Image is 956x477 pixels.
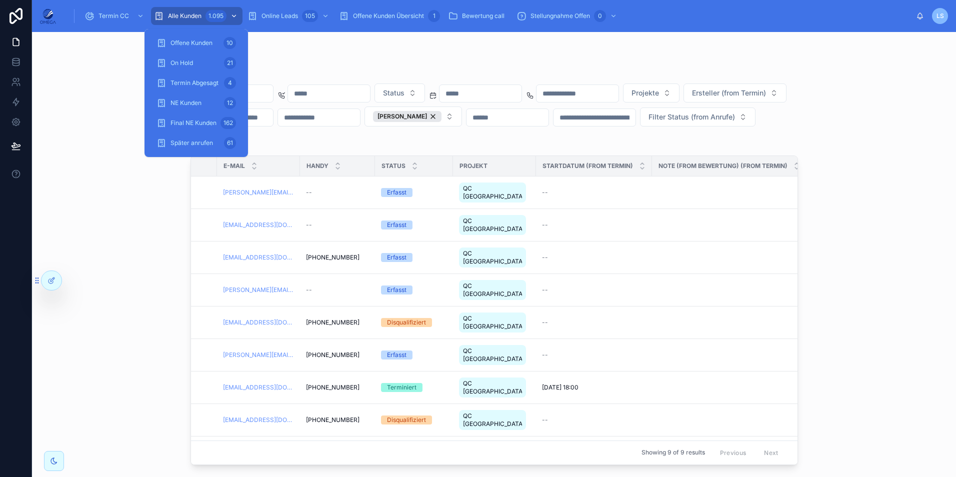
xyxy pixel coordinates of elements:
span: LS [936,12,944,20]
div: Disqualifiziert [387,415,426,424]
a: -- [306,188,369,196]
a: QC [GEOGRAPHIC_DATA] [459,310,530,334]
span: -- [542,286,548,294]
a: [EMAIL_ADDRESS][DOMAIN_NAME] [223,221,294,229]
span: -- [542,188,548,196]
span: Filter Status (from Anrufe) [648,112,735,122]
div: Terminiert [387,383,416,392]
a: Disqualifiziert [381,415,447,424]
a: [PHONE_NUMBER] [306,351,369,359]
span: -- [306,188,312,196]
div: scrollable content [64,5,916,27]
a: [PERSON_NAME][EMAIL_ADDRESS][PERSON_NAME][DOMAIN_NAME] [223,286,294,294]
a: [DATE] 18:00 [542,383,646,391]
a: -- [542,416,646,424]
div: Erfasst [387,220,406,229]
span: [DATE] 18:00 [542,383,578,391]
img: App logo [40,8,56,24]
a: [EMAIL_ADDRESS][DOMAIN_NAME] [223,383,294,391]
a: -- [306,221,369,229]
a: QC [GEOGRAPHIC_DATA] [459,408,530,432]
a: -- [542,253,646,261]
span: Handy [306,162,328,170]
div: Erfasst [387,350,406,359]
div: 162 [220,117,236,129]
button: Select Button [623,83,679,102]
span: -- [306,221,312,229]
a: [PHONE_NUMBER] [306,253,369,261]
div: 4 [224,77,236,89]
div: 61 [224,137,236,149]
span: QC [GEOGRAPHIC_DATA] [463,282,522,298]
div: Disqualifiziert [387,318,426,327]
a: Terminiert [381,383,447,392]
div: 12 [224,97,236,109]
div: Erfasst [387,285,406,294]
a: Stellungnahme Offen0 [513,7,622,25]
a: QC [GEOGRAPHIC_DATA] [459,343,530,367]
a: Erfasst [381,350,447,359]
span: -- [542,221,548,229]
a: [EMAIL_ADDRESS][DOMAIN_NAME] [223,416,294,424]
a: Offene Kunden10 [150,34,242,52]
span: Später anrufen [170,139,213,147]
button: Select Button [640,107,755,126]
a: Alle Kunden1.095 [151,7,242,25]
span: Offene Kunden Übersicht [353,12,424,20]
span: Online Leads [261,12,298,20]
span: QC [GEOGRAPHIC_DATA] [463,347,522,363]
button: Select Button [683,83,786,102]
a: On Hold21 [150,54,242,72]
span: Projekt [459,162,487,170]
span: Offene Kunden [170,39,212,47]
a: [PERSON_NAME][EMAIL_ADDRESS][PERSON_NAME][DOMAIN_NAME] [223,188,294,196]
a: Termin CC [81,7,149,25]
span: E-Mail [223,162,245,170]
a: -- [542,286,646,294]
button: Unselect 709 [373,111,441,122]
a: Final NE Kunden162 [150,114,242,132]
span: QC [GEOGRAPHIC_DATA] [463,379,522,395]
span: QC [GEOGRAPHIC_DATA] [463,217,522,233]
div: 10 [223,37,236,49]
a: NE Kunden12 [150,94,242,112]
span: -- [542,351,548,359]
div: Erfasst [387,253,406,262]
span: Termin Abgesagt [170,79,218,87]
div: Erfasst [387,188,406,197]
a: QC [GEOGRAPHIC_DATA] [459,180,530,204]
a: [PHONE_NUMBER] [306,318,369,326]
div: 21 [224,57,236,69]
span: Projekte [631,88,659,98]
a: -- [542,221,646,229]
a: [EMAIL_ADDRESS][DOMAIN_NAME] [223,253,294,261]
span: -- [306,286,312,294]
span: -- [542,318,548,326]
a: Disqualifiziert [381,318,447,327]
span: On Hold [170,59,193,67]
a: QC [GEOGRAPHIC_DATA] [459,213,530,237]
a: [PHONE_NUMBER] [306,416,369,424]
a: [PERSON_NAME][EMAIL_ADDRESS][DOMAIN_NAME] [223,351,294,359]
span: Termin CC [98,12,129,20]
div: 0 [594,10,606,22]
span: [PERSON_NAME] [377,112,427,120]
span: Alle Kunden [168,12,201,20]
a: QC [GEOGRAPHIC_DATA] [459,278,530,302]
span: QC [GEOGRAPHIC_DATA] [463,184,522,200]
a: -- [306,286,369,294]
span: QC [GEOGRAPHIC_DATA] [463,249,522,265]
span: [PHONE_NUMBER] [306,383,359,391]
span: Status [381,162,405,170]
span: Final NE Kunden [170,119,216,127]
span: -- [542,416,548,424]
button: Select Button [364,106,462,126]
span: QC [GEOGRAPHIC_DATA] [463,412,522,428]
a: Erfasst [381,253,447,262]
span: NE Kunden [170,99,201,107]
span: Showing 9 of 9 results [641,449,705,457]
span: Status [383,88,404,98]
